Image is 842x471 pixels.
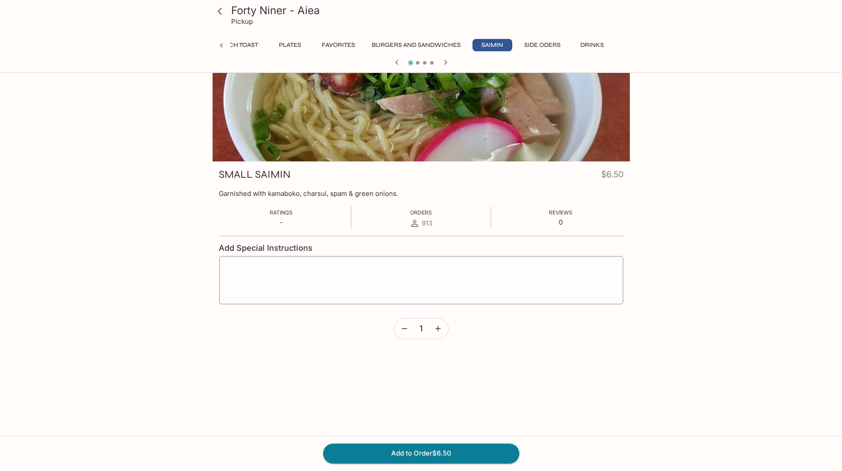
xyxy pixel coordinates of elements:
[317,39,360,51] button: Favorites
[231,4,626,17] h3: Forty Niner - Aiea
[270,39,310,51] button: Plates
[572,39,612,51] button: Drinks
[549,209,572,216] span: Reviews
[472,39,512,51] button: Saimin
[323,444,519,463] button: Add to Order$6.50
[270,218,293,226] p: -
[549,218,572,226] p: 0
[270,209,293,216] span: Ratings
[219,243,624,253] h4: Add Special Instructions
[519,39,565,51] button: Side Oders
[367,39,465,51] button: Burgers and Sandwiches
[213,44,630,161] div: SMALL SAIMIN
[231,17,253,26] p: Pickup
[219,168,290,181] h3: SMALL SAIMIN
[219,189,624,198] p: Garnished with kamaboko, charsui, spam & green onions.
[601,168,624,185] h4: $6.50
[410,209,432,216] span: Orders
[422,219,432,227] span: 913
[419,324,423,333] span: 1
